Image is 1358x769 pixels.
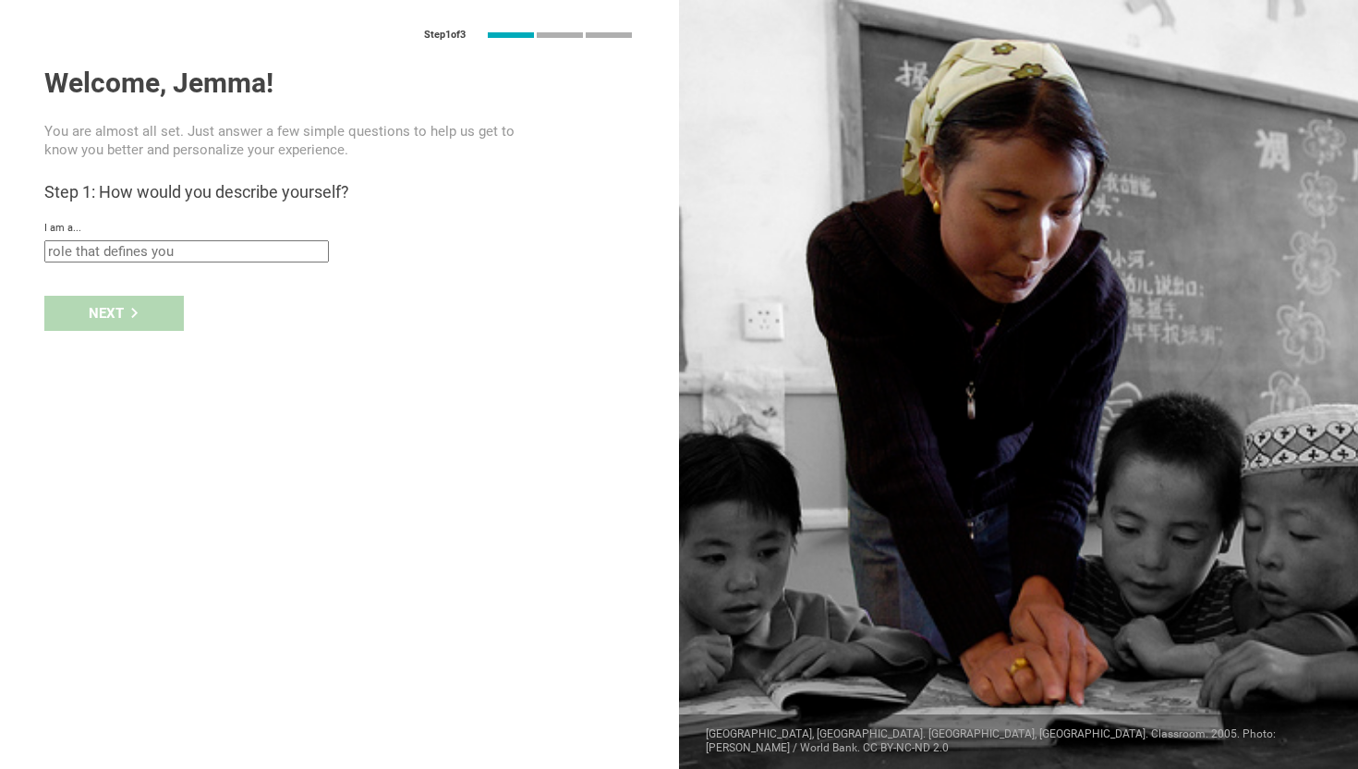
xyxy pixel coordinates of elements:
[44,122,516,159] p: You are almost all set. Just answer a few simple questions to help us get to know you better and ...
[44,181,635,203] h3: Step 1: How would you describe yourself?
[679,714,1358,769] div: [GEOGRAPHIC_DATA], [GEOGRAPHIC_DATA]. [GEOGRAPHIC_DATA], [GEOGRAPHIC_DATA]. Classroom. 2005. Phot...
[424,29,466,42] div: Step 1 of 3
[44,67,635,100] h1: Welcome, Jemma!
[44,222,635,235] div: I am a...
[44,240,329,262] input: role that defines you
